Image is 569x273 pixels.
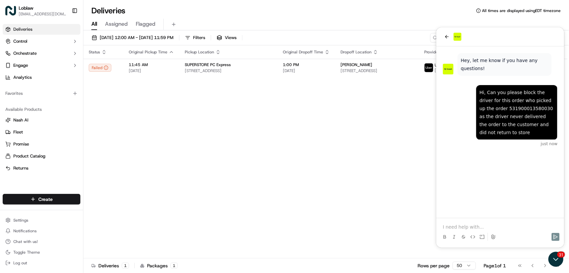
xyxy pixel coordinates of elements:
button: Promise [3,139,80,150]
span: SUPERSTORE PC Express [185,62,231,67]
span: Original Pickup Time [129,49,167,55]
a: Returns [5,165,78,171]
button: Notifications [3,226,80,236]
button: Failed [89,64,111,72]
p: Rows per page [418,262,450,269]
span: Product Catalog [13,153,45,159]
span: Returns [13,165,28,171]
button: [EMAIL_ADDRESS][DOMAIN_NAME] [19,11,66,17]
span: 1:00 PM [283,62,330,67]
div: Favorites [3,88,80,99]
span: Provider [424,49,440,55]
span: [DATE] 12:00 AM - [DATE] 11:59 PM [100,35,173,41]
span: Log out [13,260,27,266]
span: [STREET_ADDRESS] [185,68,272,73]
span: 11:45 AM [129,62,174,67]
span: Pickup Location [185,49,214,55]
span: Analytics [13,74,32,80]
span: Uber [GEOGRAPHIC_DATA] [435,62,485,68]
span: Promise [13,141,29,147]
a: Promise [5,141,78,147]
span: [PERSON_NAME] [435,68,485,73]
span: Views [225,35,236,41]
a: Fleet [5,129,78,135]
span: Create [38,196,53,203]
span: Assigned [105,20,128,28]
button: Product Catalog [3,151,80,162]
button: Filters [182,33,208,42]
div: Packages [140,262,178,269]
button: Engage [3,60,80,71]
button: Nash AI [3,115,80,125]
a: Deliveries [3,24,80,35]
a: Product Catalog [5,153,78,159]
span: [DATE] [283,68,330,73]
span: [DATE] [129,68,174,73]
div: 1 [170,263,178,269]
span: Control [13,38,27,44]
button: Create [3,194,80,205]
button: Settings [3,216,80,225]
span: [PERSON_NAME] [341,62,372,67]
span: Deliveries [13,26,32,32]
img: Loblaw [5,5,16,16]
span: Dropoff Location [341,49,372,55]
input: Type to search [430,33,490,42]
span: Nash AI [13,117,28,123]
button: Toggle Theme [3,248,80,257]
button: Loblaw [19,5,33,11]
div: Page 1 of 1 [484,262,506,269]
span: Fleet [13,129,23,135]
div: Deliveries [91,262,129,269]
span: [STREET_ADDRESS] [341,68,414,73]
iframe: Customer support window [436,27,564,248]
span: All [91,20,97,28]
button: Returns [3,163,80,174]
button: LoblawLoblaw[EMAIL_ADDRESS][DOMAIN_NAME] [3,3,69,19]
span: Filters [193,35,205,41]
span: Engage [13,62,28,68]
span: Chat with us! [13,239,38,244]
span: Original Dropoff Time [283,49,323,55]
span: Notifications [13,228,37,234]
span: All times are displayed using EDT timezone [482,8,561,13]
a: Nash AI [5,117,78,123]
span: Orchestrate [13,50,37,56]
button: Orchestrate [3,48,80,59]
a: Analytics [3,72,80,83]
div: Available Products [3,104,80,115]
span: Toggle Theme [13,250,40,255]
span: Status [89,49,100,55]
button: Views [214,33,239,42]
button: Fleet [3,127,80,138]
span: Flagged [136,20,155,28]
img: uber-new-logo.jpeg [425,63,433,72]
div: 1 [122,263,129,269]
iframe: Open customer support [548,251,566,269]
button: Control [3,36,80,47]
h1: Deliveries [91,5,125,16]
button: [DATE] 12:00 AM - [DATE] 11:59 PM [89,33,176,42]
span: Settings [13,218,28,223]
button: Chat with us! [3,237,80,246]
button: Log out [3,258,80,268]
